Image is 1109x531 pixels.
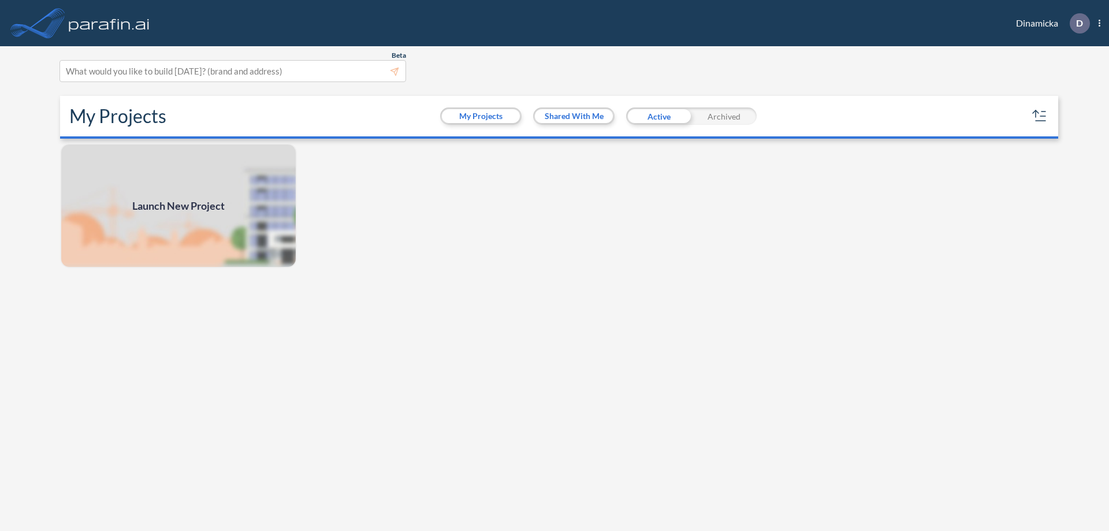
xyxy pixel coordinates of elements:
[626,107,691,125] div: Active
[60,143,297,268] a: Launch New Project
[69,105,166,127] h2: My Projects
[691,107,757,125] div: Archived
[132,198,225,214] span: Launch New Project
[535,109,613,123] button: Shared With Me
[442,109,520,123] button: My Projects
[999,13,1100,34] div: Dinamicka
[1076,18,1083,28] p: D
[60,143,297,268] img: add
[392,51,406,60] span: Beta
[1030,107,1049,125] button: sort
[66,12,152,35] img: logo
